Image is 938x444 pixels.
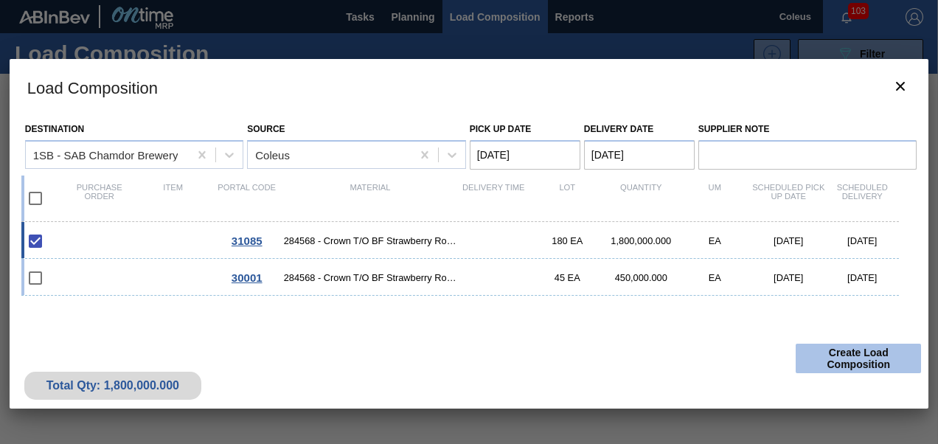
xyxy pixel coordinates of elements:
div: 180 EA [530,235,604,246]
h3: Load Composition [10,59,929,115]
div: 1SB - SAB Chamdor Brewery [33,148,178,161]
label: Source [247,124,285,134]
div: Total Qty: 1,800,000.000 [35,379,190,392]
div: 1,800,000.000 [604,235,678,246]
div: Go to Order [210,271,284,284]
label: Destination [25,124,84,134]
div: Material [284,183,457,214]
span: 284568 - Crown T/O BF Strawberry Rouge PU [284,235,457,246]
div: [DATE] [751,235,825,246]
div: [DATE] [825,272,899,283]
div: [DATE] [751,272,825,283]
span: 30001 [232,271,263,284]
span: 284568 - Crown T/O BF Strawberry Rouge PU [284,272,457,283]
div: Coleus [255,148,290,161]
input: mm/dd/yyyy [470,140,580,170]
label: Pick up Date [470,124,532,134]
button: Create Load Composition [796,344,921,373]
div: 450,000.000 [604,272,678,283]
label: Delivery Date [584,124,653,134]
div: 45 EA [530,272,604,283]
div: Delivery Time [456,183,530,214]
div: Scheduled Delivery [825,183,899,214]
span: 31085 [232,235,263,247]
label: Supplier Note [698,119,917,140]
div: Portal code [210,183,284,214]
div: EA [678,235,751,246]
div: Quantity [604,183,678,214]
div: EA [678,272,751,283]
div: Item [136,183,210,214]
div: Go to Order [210,235,284,247]
div: Purchase order [63,183,136,214]
div: Scheduled Pick up Date [751,183,825,214]
div: [DATE] [825,235,899,246]
input: mm/dd/yyyy [584,140,695,170]
div: Lot [530,183,604,214]
div: UM [678,183,751,214]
